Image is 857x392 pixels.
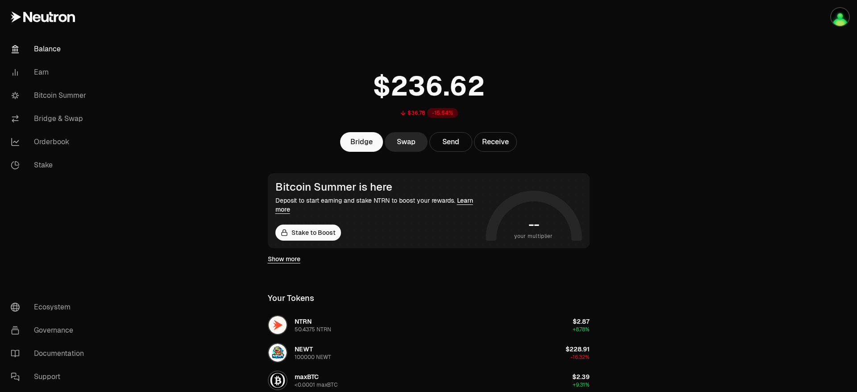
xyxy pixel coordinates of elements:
a: Balance [4,38,96,61]
div: -15.54% [427,108,458,118]
button: NEWT LogoNEWT100000 NEWT$228.91-16.32% [262,339,595,366]
a: Show more [268,254,300,263]
img: maxBTC Logo [269,371,287,389]
a: Bridge [340,132,383,152]
a: Stake [4,154,96,177]
span: $2.87 [573,317,590,325]
a: Documentation [4,342,96,365]
button: Receive [474,132,517,152]
a: Orderbook [4,130,96,154]
a: Ecosystem [4,296,96,319]
div: 100000 NEWT [295,354,331,361]
button: NTRN LogoNTRN50.4375 NTRN$2.87+8.78% [262,312,595,338]
div: Bitcoin Summer is here [275,181,482,193]
img: NTRN Logo [269,316,287,334]
a: Earn [4,61,96,84]
div: Deposit to start earning and stake NTRN to boost your rewards. [275,196,482,214]
span: -16.32% [570,354,590,361]
button: Send [429,132,472,152]
img: NEWT Logo [269,344,287,362]
a: Governance [4,319,96,342]
a: Bridge & Swap [4,107,96,130]
span: +8.78% [573,326,590,333]
span: NEWT [295,345,313,353]
div: <0.0001 maxBTC [295,381,337,388]
span: $2.39 [572,373,590,381]
a: Stake to Boost [275,225,341,241]
h1: -- [528,217,539,232]
div: Your Tokens [268,292,314,304]
div: $36.78 [408,109,425,117]
a: Bitcoin Summer [4,84,96,107]
span: maxBTC [295,373,319,381]
span: +9.31% [573,381,590,388]
span: NTRN [295,317,312,325]
a: Support [4,365,96,388]
span: your multiplier [514,232,553,241]
span: $228.91 [566,345,590,353]
a: Swap [385,132,428,152]
img: 2022_2 [831,8,849,26]
div: 50.4375 NTRN [295,326,331,333]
